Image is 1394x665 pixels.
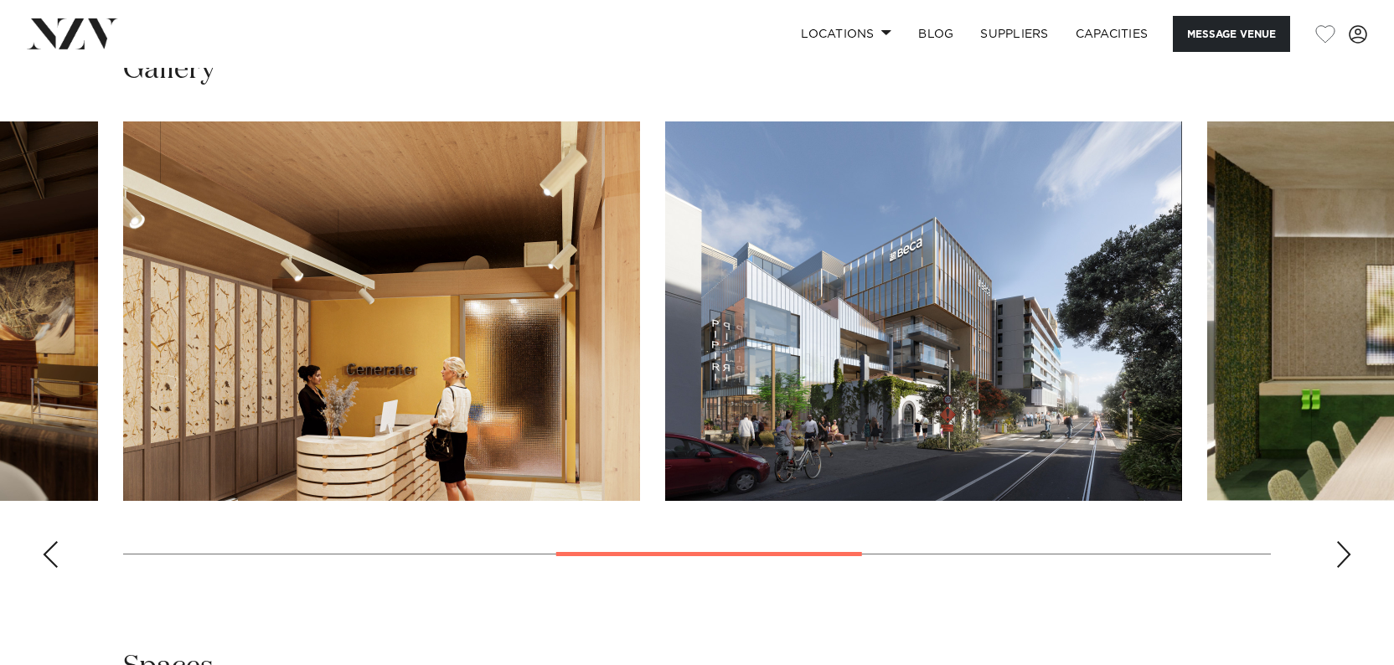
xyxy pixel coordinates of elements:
swiper-slide: 5 / 8 [665,121,1182,501]
a: Locations [787,16,905,52]
a: Capacities [1062,16,1162,52]
swiper-slide: 4 / 8 [123,121,640,501]
button: Message Venue [1173,16,1290,52]
a: SUPPLIERS [967,16,1061,52]
a: BLOG [905,16,967,52]
img: nzv-logo.png [27,18,118,49]
h2: Gallery [123,51,215,89]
